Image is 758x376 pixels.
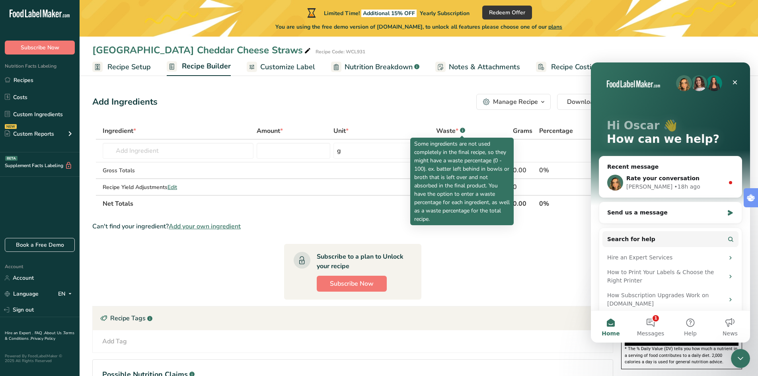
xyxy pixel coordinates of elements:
span: Download [567,97,597,107]
button: Subscribe Now [317,276,387,292]
a: Book a Free Demo [5,238,75,252]
div: Recipe Yield Adjustments [103,183,253,191]
div: Recipe Tags [93,306,613,330]
th: Net Totals [101,195,511,212]
a: Nutrition Breakdown [331,58,419,76]
a: Terms & Conditions . [5,330,74,341]
a: Recipe Setup [92,58,151,76]
span: Notes & Attachments [449,62,520,72]
span: Recipe Costing [551,62,600,72]
div: g [337,146,341,156]
button: Subscribe Now [5,41,75,55]
div: Can't find your ingredient? [92,222,613,231]
span: Recipe Builder [182,61,231,72]
span: Nutrition Breakdown [345,62,413,72]
span: Unit [333,126,349,136]
div: [GEOGRAPHIC_DATA] Cheddar Cheese Straws [92,43,312,57]
iframe: To enrich screen reader interactions, please activate Accessibility in Grammarly extension settings [731,349,750,368]
div: 0% [539,166,588,175]
div: Recipe Code: WCL931 [316,48,365,55]
div: Gross Totals [103,166,253,175]
button: Download [557,94,613,110]
p: Some ingredients are not used completely in the final recipe, so they might have a waste percenta... [414,140,510,223]
input: Add Ingredient [103,143,253,159]
span: Customize Label [260,62,315,72]
div: Manage Recipe [493,97,538,107]
section: * The % Daily Value (DV) tells you how much a nutrient in a serving of food contributes to a dail... [625,346,739,365]
span: Add your own ingredient [169,222,241,231]
div: Add Ingredients [92,95,158,109]
span: Percentage [539,126,573,136]
th: 0.00 [511,195,537,212]
a: Recipe Costing [536,58,600,76]
button: Manage Recipe [476,94,551,110]
span: Ingredient [103,126,136,136]
div: Subscribe to a plan to Unlock your recipe [317,252,405,271]
span: Additional 15% OFF [361,10,417,17]
span: Recipe Setup [107,62,151,72]
a: FAQ . [35,330,44,336]
div: BETA [5,156,18,161]
div: NEW [5,124,17,129]
a: Language [5,287,39,301]
th: 0% [538,195,589,212]
a: Notes & Attachments [435,58,520,76]
div: EN [58,289,75,299]
a: Hire an Expert . [5,330,33,336]
span: You are using the free demo version of [DOMAIN_NAME], to unlock all features please choose one of... [275,23,562,31]
span: Redeem Offer [489,8,525,17]
div: 0.00 [513,166,536,175]
a: About Us . [44,330,63,336]
span: Subscribe Now [21,43,59,52]
span: Edit [168,183,177,191]
div: Add Tag [102,337,127,346]
div: Waste [436,126,465,136]
span: Yearly Subscription [420,10,470,17]
span: Grams [513,126,532,136]
span: Subscribe Now [330,279,374,288]
iframe: Intercom live chat [591,62,750,343]
span: plans [548,23,562,31]
a: Privacy Policy [31,336,55,341]
div: Limited Time! [306,8,470,18]
button: Redeem Offer [482,6,532,19]
div: Custom Reports [5,130,54,138]
div: Powered By FoodLabelMaker © 2025 All Rights Reserved [5,354,75,363]
a: Customize Label [247,58,315,76]
a: Recipe Builder [167,57,231,76]
span: Amount [257,126,283,136]
div: 0 [513,182,536,192]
